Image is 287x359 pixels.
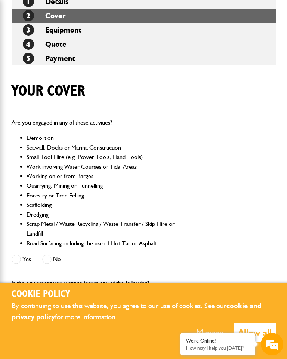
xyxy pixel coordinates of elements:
div: Chat with us now [39,42,126,52]
p: By continuing to use this website, you agree to our use of cookies. See our for more information. [12,300,276,323]
li: Forestry or Tree Felling [27,191,184,200]
label: No [42,255,61,264]
span: 2 [23,10,34,21]
span: 3 [23,24,34,36]
li: Seawall, Docks or Marina Construction [27,143,184,153]
div: Minimize live chat window [123,4,141,22]
li: Quote [12,37,276,51]
h2: Cookie Policy [12,289,276,300]
li: Equipment [12,23,276,37]
li: Work involving Water Courses or Tidal Areas [27,162,184,172]
textarea: Type your message and hit 'Enter' [10,135,136,224]
input: Enter your phone number [10,113,136,130]
li: Scrap Metal / Waste Recycling / Waste Transfer / Skip Hire or Landfill [27,219,184,238]
label: Yes [12,255,31,264]
span: 5 [23,53,34,64]
input: Enter your last name [10,69,136,86]
span: 4 [23,39,34,50]
li: Scaffolding [27,200,184,210]
p: Is the equipment you want to insure any of the following? [12,278,184,288]
li: Dredging [27,210,184,220]
div: We're Online! [186,338,250,344]
button: Allow all [234,323,276,342]
li: Cover [12,9,276,23]
li: Payment [12,51,276,65]
p: Are you engaged in any of these activities? [12,118,184,128]
h1: Your cover [12,82,85,100]
li: Working on or from Barges [27,171,184,181]
li: Demolition [27,133,184,143]
em: Start Chat [102,230,136,240]
p: How may I help you today? [186,345,250,351]
li: Road Surfacing including the use of Hot Tar or Asphalt [27,239,184,248]
input: Enter your email address [10,91,136,108]
img: d_20077148190_company_1631870298795_20077148190 [13,42,31,52]
li: Quarrying, Mining or Tunnelling [27,181,184,191]
li: Small Tool Hire (e.g. Power Tools, Hand Tools) [27,152,184,162]
button: Manage [192,323,228,342]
